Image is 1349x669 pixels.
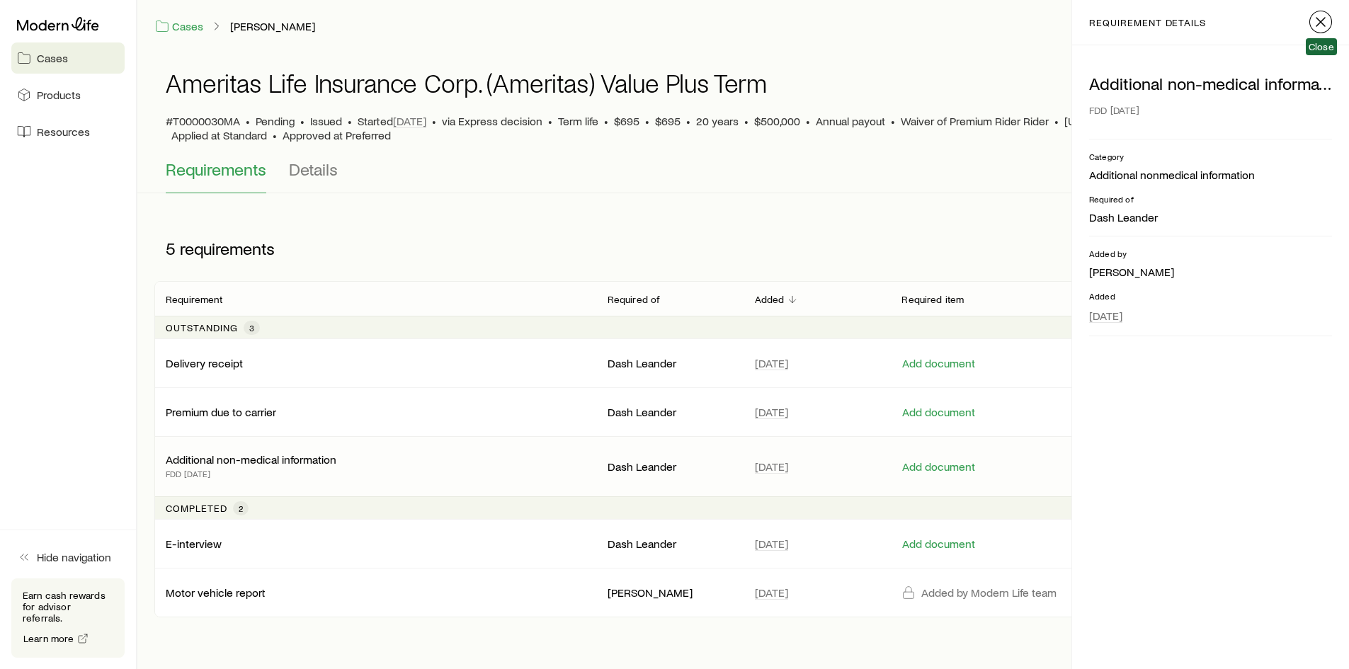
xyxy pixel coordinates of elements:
p: Motor vehicle report [166,585,266,600]
span: Hide navigation [37,550,111,564]
span: #T0000030MA [166,114,240,128]
p: Added by Modern Life team [921,585,1057,600]
span: requirements [180,239,275,258]
span: 3 [249,322,254,333]
p: Earn cash rewards for advisor referrals. [23,590,113,624]
p: Required of [608,294,661,305]
span: via Express decision [442,114,542,128]
p: Dash Leander [608,459,732,474]
span: Waiver of Premium Rider Rider [901,114,1049,128]
p: Requirement [166,294,222,305]
span: [DATE] [755,585,788,600]
span: [DATE] [755,405,788,419]
div: FDD [DATE] [1089,99,1332,122]
span: Learn more [23,634,74,644]
p: Dash Leander [608,356,732,370]
p: Outstanding [166,322,238,333]
span: [DATE] [1089,309,1122,323]
p: Pending [256,114,295,128]
p: [PERSON_NAME] [608,585,732,600]
span: Requirements [166,159,266,179]
span: Products [37,88,81,102]
span: • [686,114,690,128]
span: • [604,114,608,128]
span: [DATE] [755,537,788,551]
p: Started [358,114,426,128]
span: • [273,128,277,142]
div: Application details tabs [166,159,1321,193]
p: FDD [DATE] [166,467,336,481]
span: 2 [239,503,243,514]
span: • [744,114,749,128]
span: 20 years [696,114,739,128]
p: Delivery receipt [166,356,243,370]
p: Dash Leander [608,405,732,419]
p: Added [1089,290,1332,302]
span: • [806,114,810,128]
span: • [348,114,352,128]
span: Details [289,159,338,179]
p: Additional non-medical information [166,452,336,467]
span: • [432,114,436,128]
p: E-interview [166,537,222,551]
p: Required of [1089,193,1332,205]
span: • [891,114,895,128]
span: $695 [614,114,639,128]
span: [DATE] [755,356,788,370]
button: Hide navigation [11,542,125,573]
p: [PERSON_NAME] [1089,265,1332,279]
span: Annual payout [816,114,885,128]
p: Category [1089,151,1332,162]
button: Add document [901,406,976,419]
span: Approved at Preferred [283,128,391,142]
span: Close [1309,41,1334,52]
span: • [300,114,304,128]
span: [DATE] [393,114,426,128]
span: Resources [37,125,90,139]
span: • [548,114,552,128]
h1: Ameritas Life Insurance Corp. (Ameritas) Value Plus Term [166,69,767,97]
button: Add document [901,357,976,370]
span: Applied at Standard [171,128,267,142]
span: $500,000 [754,114,800,128]
p: Additional non-medical information [1089,74,1332,93]
a: Cases [154,18,204,35]
a: Products [11,79,125,110]
span: $695 [655,114,681,128]
p: Dash Leander [1089,210,1332,224]
p: Completed [166,503,227,514]
span: • [645,114,649,128]
span: 5 [166,239,176,258]
p: Dash Leander [608,537,732,551]
button: Add document [901,537,976,551]
span: [DATE] [755,459,788,474]
p: requirement details [1089,17,1206,28]
span: Term life [558,114,598,128]
span: Issued [310,114,342,128]
span: [US_STATE] ([GEOGRAPHIC_DATA]) [1064,114,1236,128]
span: • [246,114,250,128]
div: Earn cash rewards for advisor referrals.Learn more [11,578,125,658]
button: Add document [901,460,976,474]
a: Cases [11,42,125,74]
p: Added by [1089,248,1332,259]
span: Cases [37,51,68,65]
p: Additional nonmedical information [1089,168,1332,182]
span: • [1054,114,1059,128]
p: Required item [901,294,964,305]
a: Resources [11,116,125,147]
p: Premium due to carrier [166,405,276,419]
a: [PERSON_NAME] [229,20,316,33]
p: Added [755,294,785,305]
